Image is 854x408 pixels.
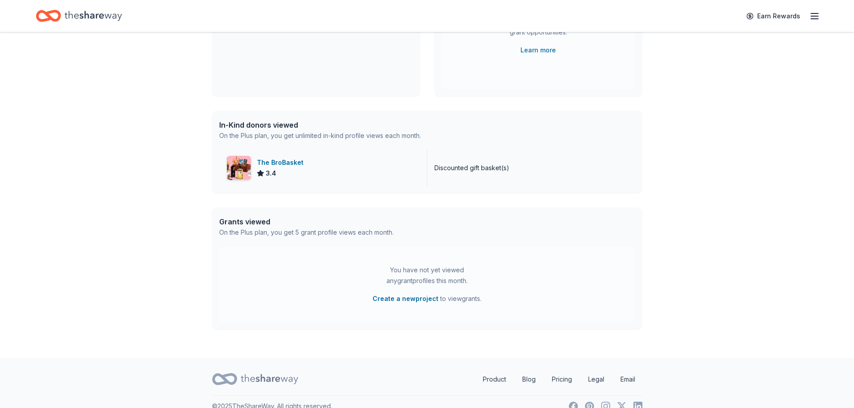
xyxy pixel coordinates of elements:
[219,120,421,130] div: In-Kind donors viewed
[434,163,509,173] div: Discounted gift basket(s)
[581,370,611,388] a: Legal
[219,227,394,238] div: On the Plus plan, you get 5 grant profile views each month.
[36,5,122,26] a: Home
[476,370,642,388] nav: quick links
[476,370,513,388] a: Product
[219,216,394,227] div: Grants viewed
[520,45,556,56] a: Learn more
[371,265,483,286] div: You have not yet viewed any grant profiles this month.
[613,370,642,388] a: Email
[266,168,276,179] span: 3.4
[219,130,421,141] div: On the Plus plan, you get unlimited in-kind profile views each month.
[741,8,806,24] a: Earn Rewards
[227,156,251,180] img: Image for The BroBasket
[373,293,438,304] button: Create a newproject
[373,293,481,304] span: to view grants .
[545,370,579,388] a: Pricing
[257,157,307,168] div: The BroBasket
[515,370,543,388] a: Blog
